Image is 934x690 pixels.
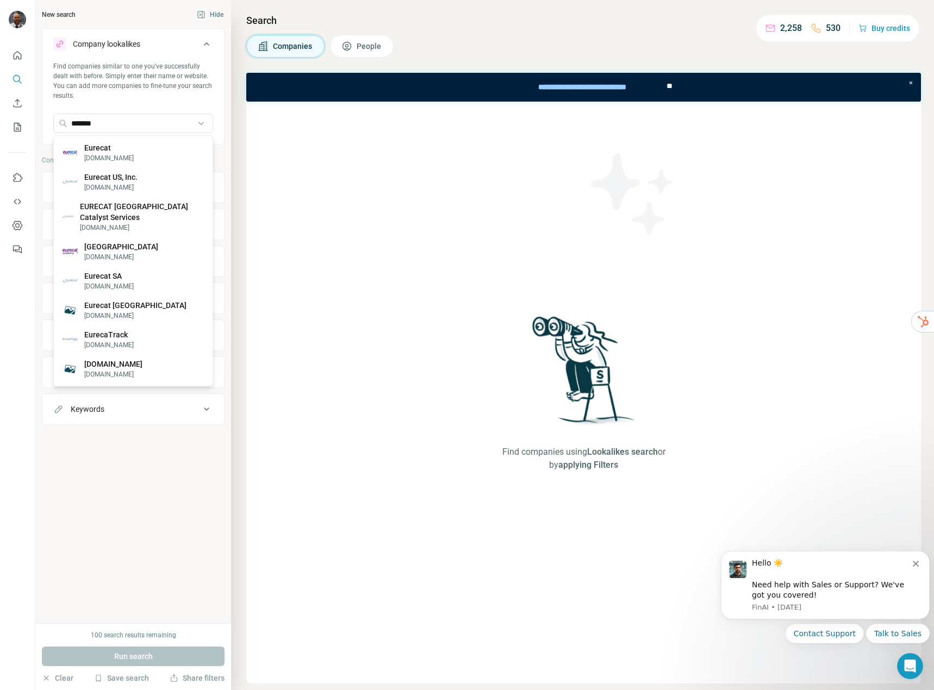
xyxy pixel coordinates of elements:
[189,7,231,23] button: Hide
[584,145,682,243] img: Surfe Illustration - Stars
[273,41,313,52] span: Companies
[897,653,923,679] iframe: Intercom live chat
[53,61,213,101] div: Find companies similar to one you've successfully dealt with before. Simply enter their name or w...
[42,396,224,422] button: Keywords
[84,183,138,192] p: [DOMAIN_NAME]
[587,447,658,457] span: Lookalikes search
[527,313,640,435] img: Surfe Illustration - Woman searching with binoculars
[84,153,134,163] p: [DOMAIN_NAME]
[84,172,138,183] p: Eurecat US, Inc.
[42,174,224,200] button: Company
[246,13,921,28] h4: Search
[170,673,225,683] button: Share filters
[84,369,142,379] p: [DOMAIN_NAME]
[84,329,134,340] p: EurecaTrack
[9,93,26,113] button: Enrich CSV
[780,22,802,35] p: 2,258
[63,244,78,259] img: Eurecat Academy
[858,21,910,36] button: Buy credits
[80,223,204,233] p: [DOMAIN_NAME]
[42,673,73,683] button: Clear
[84,300,186,311] p: Eurecat [GEOGRAPHIC_DATA]
[9,192,26,211] button: Use Surfe API
[496,446,672,472] span: Find companies using or by
[84,271,134,281] p: Eurecat SA
[84,241,158,252] p: [GEOGRAPHIC_DATA]
[63,211,73,222] img: EURECAT India Catalyst Services
[9,216,26,235] button: Dashboard
[80,201,204,223] p: EURECAT [GEOGRAPHIC_DATA] Catalyst Services
[9,117,26,137] button: My lists
[63,361,78,377] img: eurecat.ch
[357,41,382,52] span: People
[558,460,618,470] span: applying Filters
[42,248,224,274] button: HQ location
[63,332,78,347] img: EurecaTrack
[9,240,26,259] button: Feedback
[42,359,224,385] button: Technologies
[84,311,186,321] p: [DOMAIN_NAME]
[84,281,134,291] p: [DOMAIN_NAME]
[84,359,142,369] p: [DOMAIN_NAME]
[717,537,934,685] iframe: Intercom notifications message
[42,155,225,165] p: Company information
[91,630,176,640] div: 100 search results remaining
[42,31,224,61] button: Company lookalikes
[42,211,224,237] button: Industry
[73,39,140,49] div: Company lookalikes
[84,142,134,153] p: Eurecat
[63,145,78,160] img: Eurecat
[42,10,76,20] div: New search
[9,46,26,65] button: Quick start
[9,168,26,187] button: Use Surfe on LinkedIn
[826,22,840,35] p: 530
[84,252,158,262] p: [DOMAIN_NAME]
[84,340,134,350] p: [DOMAIN_NAME]
[246,73,921,102] iframe: Banner
[63,273,78,288] img: Eurecat SA
[9,70,26,89] button: Search
[63,174,78,190] img: Eurecat US, Inc.
[94,673,149,683] button: Save search
[71,404,104,415] div: Keywords
[42,285,224,311] button: Annual revenue ($)
[9,11,26,28] img: Avatar
[42,322,224,348] button: Employees (size)
[63,303,78,318] img: Eurecat Deutschland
